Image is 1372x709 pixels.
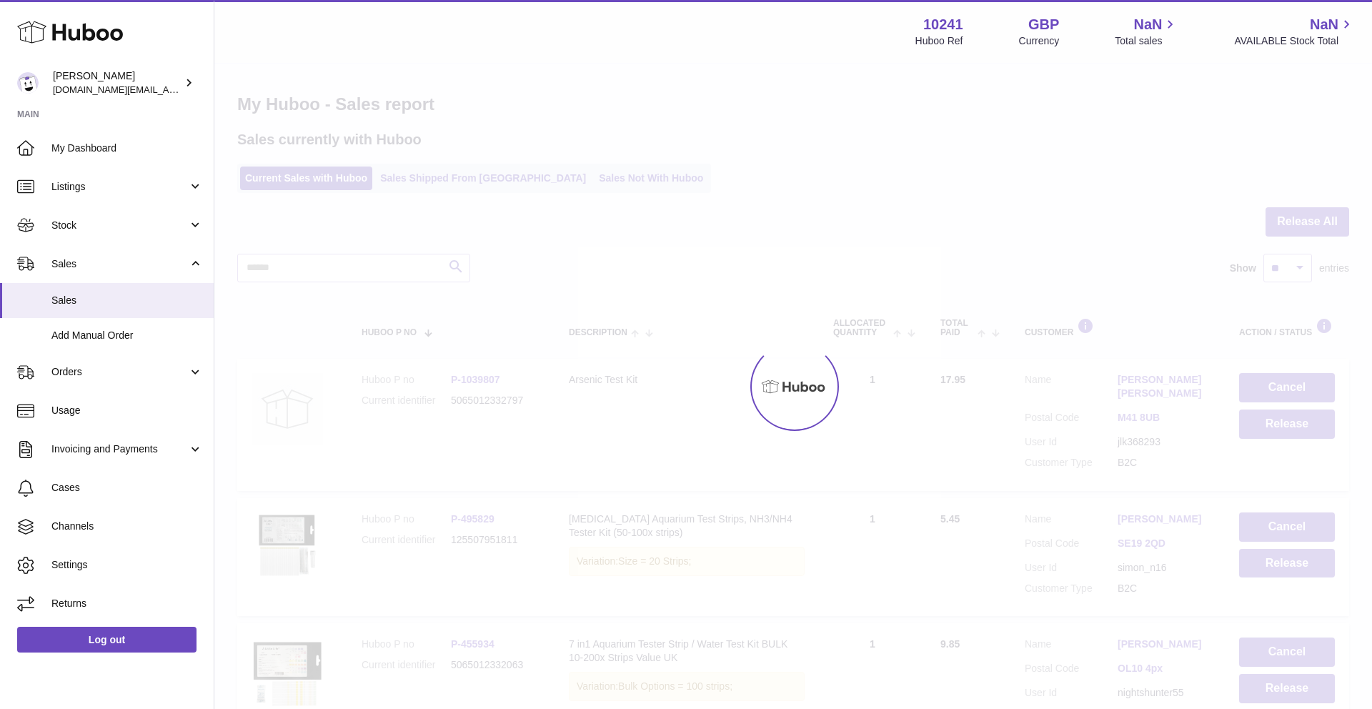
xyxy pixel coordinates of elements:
[51,404,203,417] span: Usage
[923,15,963,34] strong: 10241
[53,69,182,96] div: [PERSON_NAME]
[51,329,203,342] span: Add Manual Order
[1133,15,1162,34] span: NaN
[915,34,963,48] div: Huboo Ref
[1234,34,1355,48] span: AVAILABLE Stock Total
[51,180,188,194] span: Listings
[51,597,203,610] span: Returns
[1234,15,1355,48] a: NaN AVAILABLE Stock Total
[51,481,203,495] span: Cases
[51,558,203,572] span: Settings
[51,219,188,232] span: Stock
[51,520,203,533] span: Channels
[1310,15,1338,34] span: NaN
[1019,34,1060,48] div: Currency
[51,442,188,456] span: Invoicing and Payments
[1115,15,1178,48] a: NaN Total sales
[53,84,284,95] span: [DOMAIN_NAME][EMAIL_ADDRESS][DOMAIN_NAME]
[51,257,188,271] span: Sales
[17,627,197,653] a: Log out
[51,294,203,307] span: Sales
[51,365,188,379] span: Orders
[17,72,39,94] img: londonaquatics.online@gmail.com
[51,142,203,155] span: My Dashboard
[1028,15,1059,34] strong: GBP
[1115,34,1178,48] span: Total sales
